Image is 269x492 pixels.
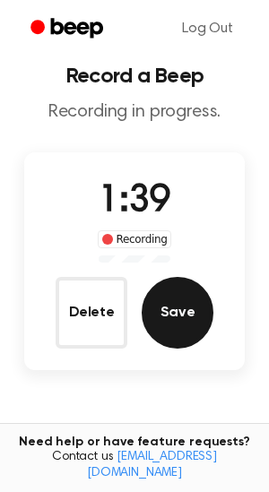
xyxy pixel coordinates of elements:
[164,7,251,50] a: Log Out
[56,277,127,349] button: Delete Audio Record
[87,451,217,479] a: [EMAIL_ADDRESS][DOMAIN_NAME]
[98,230,172,248] div: Recording
[18,12,119,47] a: Beep
[99,183,170,220] span: 1:39
[142,277,213,349] button: Save Audio Record
[11,450,258,481] span: Contact us
[14,65,255,87] h1: Record a Beep
[14,101,255,124] p: Recording in progress.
